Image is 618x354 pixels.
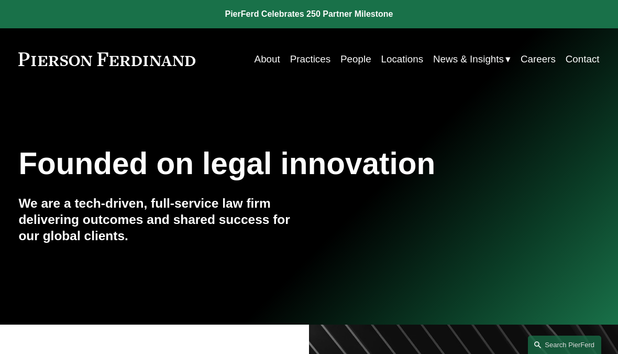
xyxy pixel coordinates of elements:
a: Search this site [528,336,601,354]
a: People [340,49,371,69]
a: Contact [566,49,600,69]
span: News & Insights [433,50,504,68]
a: Locations [381,49,424,69]
h4: We are a tech-driven, full-service law firm delivering outcomes and shared success for our global... [18,195,309,244]
a: folder dropdown [433,49,511,69]
a: Practices [290,49,330,69]
h1: Founded on legal innovation [18,146,502,181]
a: Careers [521,49,556,69]
a: About [255,49,280,69]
